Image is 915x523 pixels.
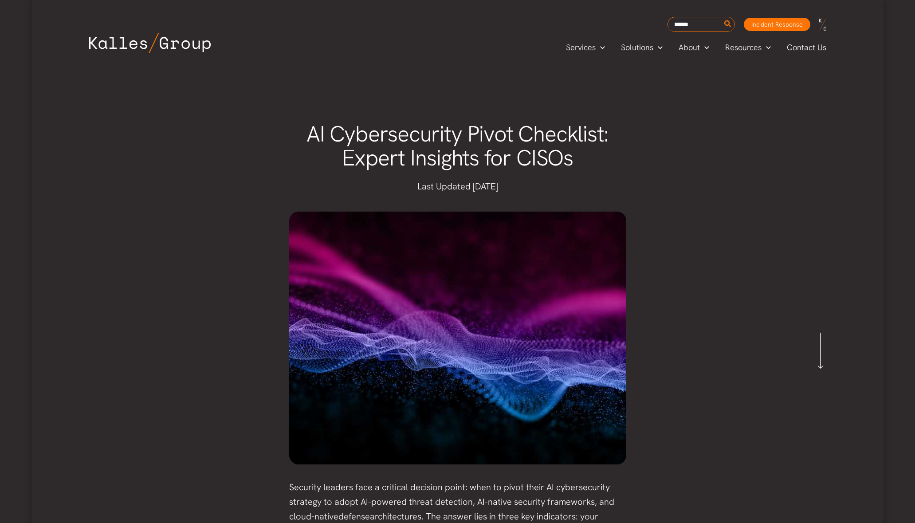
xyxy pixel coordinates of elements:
a: SolutionsMenu Toggle [613,41,671,54]
span: defense [338,511,370,522]
span: Menu Toggle [596,41,605,54]
a: Incident Response [744,18,810,31]
span: Menu Toggle [653,41,663,54]
span: Menu Toggle [762,41,771,54]
nav: Primary Site Navigation [558,40,835,55]
span: Resources [725,41,762,54]
span: Contact Us [787,41,826,54]
span: AI Cybersecurity Pivot Checklist: Expert Insights for CISOs [306,119,609,173]
span: Solutions [621,41,653,54]
img: Kalles Group [89,33,211,53]
a: ServicesMenu Toggle [558,41,613,54]
a: AboutMenu Toggle [671,41,717,54]
span: Last Updated [DATE] [417,181,498,192]
span: architectures [370,511,421,522]
span: Security leaders face a critical decision point: when to pivot their AI cybersecurity strategy [289,481,610,507]
span: to adopt AI-powered threat detection, AI-native security frameworks, and cloud-native [289,496,614,522]
a: ResourcesMenu Toggle [717,41,779,54]
span: About [679,41,700,54]
span: Menu Toggle [700,41,709,54]
span: Services [566,41,596,54]
img: AI Implementation main [289,212,626,464]
a: Contact Us [779,41,835,54]
button: Search [723,17,734,31]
